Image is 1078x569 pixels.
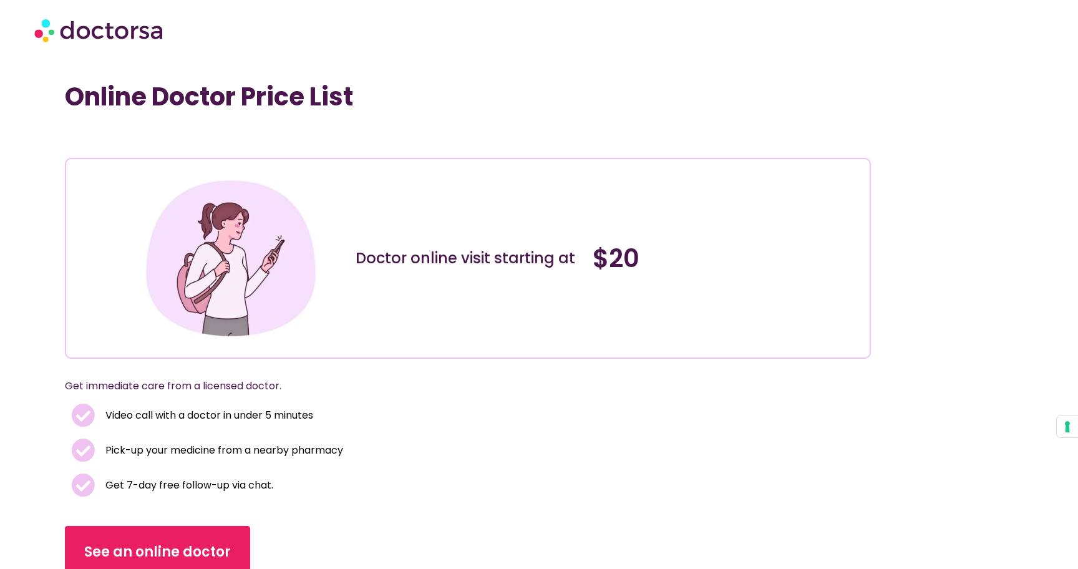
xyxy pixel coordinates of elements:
[356,248,580,268] div: Doctor online visit starting at
[65,377,842,395] p: Get immediate care from a licensed doctor.
[102,407,313,424] span: Video call with a doctor in under 5 minutes
[65,82,872,112] h1: Online Doctor Price List
[593,243,817,273] h4: $20
[84,542,231,562] span: See an online doctor
[141,168,321,348] img: Illustration depicting a young woman in a casual outfit, engaged with her smartphone. She has a p...
[102,477,273,494] span: Get 7-day free follow-up via chat.
[1057,416,1078,437] button: Your consent preferences for tracking technologies
[102,442,343,459] span: Pick-up your medicine from a nearby pharmacy
[119,130,306,145] iframe: Customer reviews powered by Trustpilot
